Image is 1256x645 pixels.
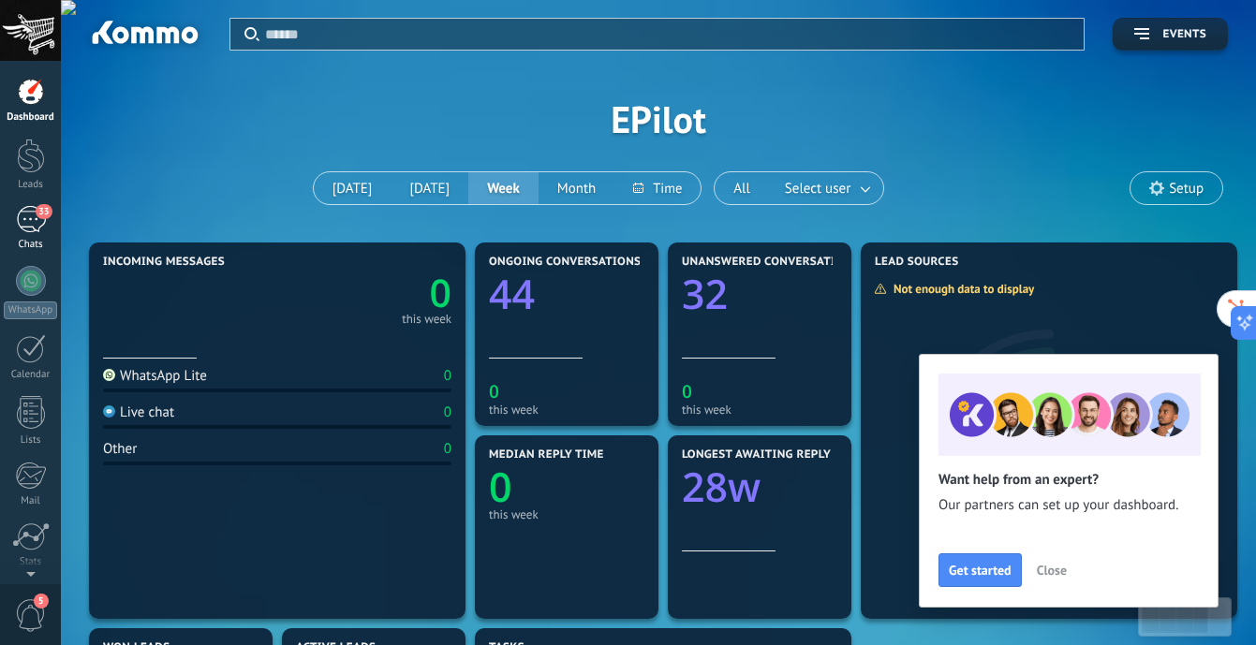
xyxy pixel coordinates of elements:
[682,256,859,269] span: Unanswered conversations
[682,379,692,403] text: 0
[4,434,58,447] div: Lists
[682,459,761,514] text: 28w
[36,204,52,219] span: 33
[4,369,58,381] div: Calendar
[1037,564,1067,577] span: Close
[539,172,614,204] button: Month
[1169,181,1204,197] span: Setup
[949,564,1012,577] span: Get started
[489,379,499,403] text: 0
[489,448,604,462] span: Median reply time
[103,369,115,381] img: WhatsApp Lite
[682,403,837,417] div: this week
[391,172,468,204] button: [DATE]
[489,459,512,514] text: 0
[34,594,49,608] span: 5
[103,403,174,421] div: Live chat
[103,256,225,269] span: Incoming messages
[4,301,57,319] div: WhatsApp
[444,403,451,421] div: 0
[444,440,451,458] div: 0
[1163,28,1206,41] span: Events
[489,266,535,321] text: 44
[402,315,451,324] div: this week
[444,367,451,385] div: 0
[468,172,539,204] button: Week
[875,256,958,269] span: Lead Sources
[938,471,1199,489] h2: Want help from an expert?
[682,448,831,462] span: Longest awaiting reply
[938,496,1199,515] span: Our partners can set up your dashboard.
[489,403,644,417] div: this week
[715,172,769,204] button: All
[103,405,115,418] img: Live chat
[874,281,1047,297] div: Not enough data to display
[277,267,451,319] a: 0
[769,172,883,204] button: Select user
[938,553,1022,587] button: Get started
[489,256,641,269] span: Ongoing conversations
[4,495,58,507] div: Mail
[1028,556,1075,584] button: Close
[1113,18,1228,51] button: Events
[103,440,137,458] div: Other
[4,111,58,124] div: Dashboard
[682,266,728,321] text: 32
[489,507,644,521] div: this week
[4,239,58,251] div: Chats
[430,267,451,319] text: 0
[682,459,837,514] a: 28w
[314,172,392,204] button: [DATE]
[781,176,854,201] span: Select user
[4,179,58,191] div: Leads
[103,367,207,385] div: WhatsApp Lite
[614,172,701,204] button: Time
